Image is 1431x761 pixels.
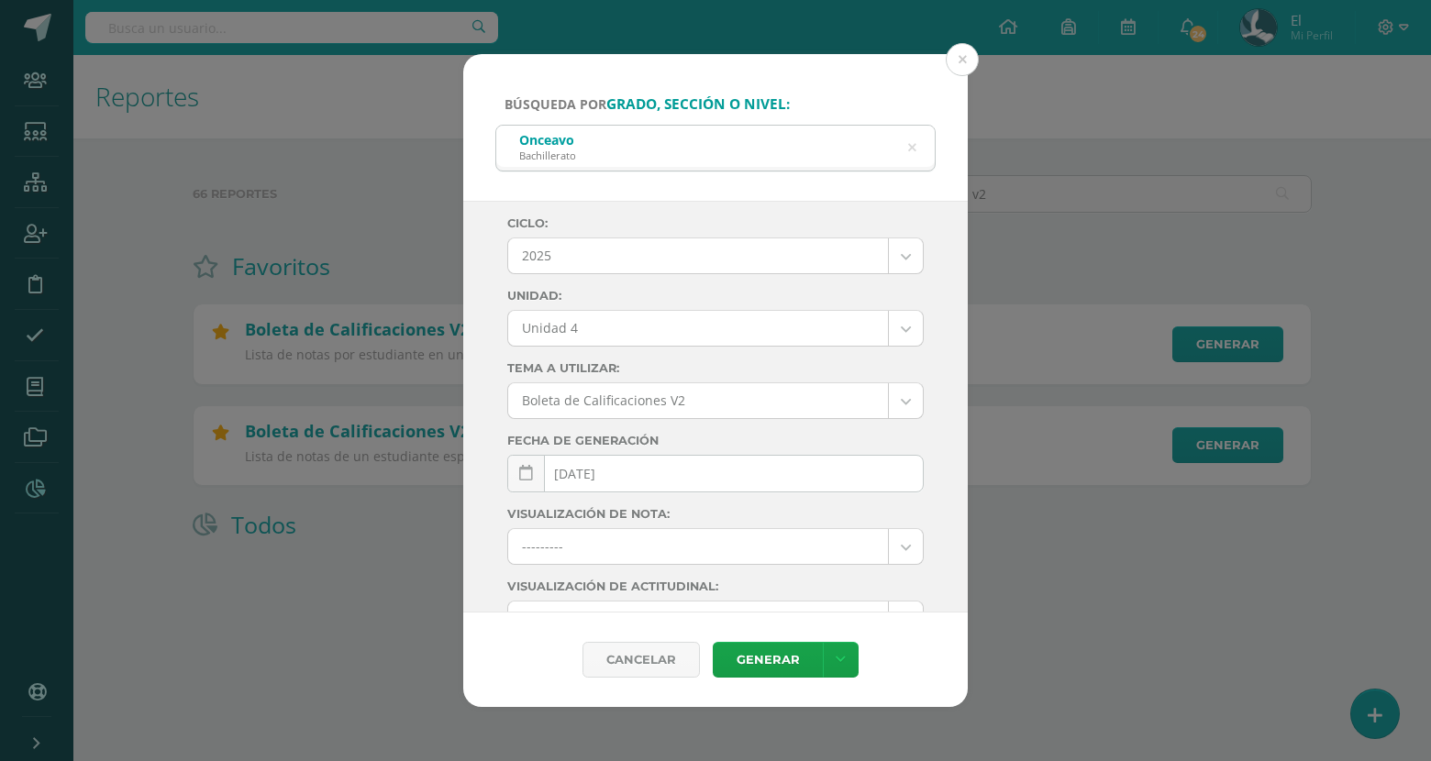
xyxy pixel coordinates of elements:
label: Fecha de generación [507,434,924,447]
button: Close (Esc) [946,43,979,76]
input: Fecha de generación [508,456,923,491]
a: Unidad 4 [508,311,923,346]
strong: grado, sección o nivel: [606,94,790,114]
span: Unidad 4 [522,311,874,346]
label: Visualización de nota: [507,507,924,521]
a: 2025 [508,238,923,273]
div: Onceavo [519,131,576,149]
span: --------- [522,529,874,564]
a: --------- [508,529,923,564]
span: Escala: Actitudinales Shaddai - text [522,601,874,636]
label: Visualización de actitudinal: [507,579,924,593]
label: Tema a Utilizar: [507,361,924,375]
span: 2025 [522,238,874,273]
a: Generar [713,642,823,678]
label: Unidad: [507,289,924,303]
div: Cancelar [582,642,700,678]
label: Ciclo: [507,216,924,230]
span: Boleta de Calificaciones V2 [522,383,874,418]
a: Boleta de Calificaciones V2 [508,383,923,418]
input: ej. Primero primaria, etc. [496,126,935,171]
span: Búsqueda por [505,95,790,113]
div: Bachillerato [519,149,576,162]
a: Escala: Actitudinales Shaddai - text [508,601,923,636]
